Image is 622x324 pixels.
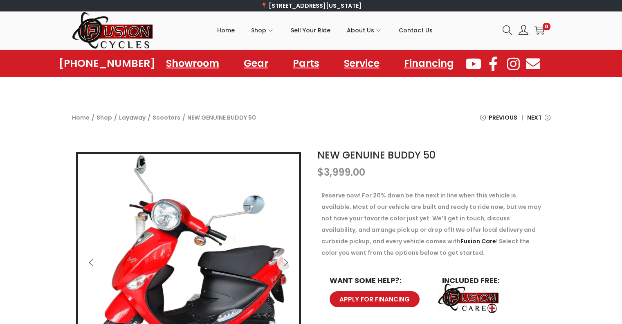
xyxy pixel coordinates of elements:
[153,113,180,122] a: Scooters
[460,237,496,245] a: Fusion Care
[251,12,274,49] a: Shop
[260,2,362,10] a: 📍 [STREET_ADDRESS][US_STATE]
[114,112,117,123] span: /
[59,58,155,69] a: [PHONE_NUMBER]
[347,20,374,41] span: About Us
[182,112,185,123] span: /
[251,20,266,41] span: Shop
[480,112,517,129] a: Previous
[396,54,462,73] a: Financing
[119,113,146,122] a: Layaway
[489,112,517,123] span: Previous
[148,112,150,123] span: /
[527,112,550,129] a: Next
[291,20,330,41] span: Sell Your Ride
[236,54,276,73] a: Gear
[72,11,154,50] img: Woostify retina logo
[442,277,538,284] h6: INCLUDED FREE:
[317,165,365,179] bdi: 3,999.00
[277,254,295,272] button: Next
[291,12,330,49] a: Sell Your Ride
[330,277,426,284] h6: WANT SOME HELP?:
[217,12,235,49] a: Home
[534,25,544,35] a: 0
[317,165,324,179] span: $
[217,20,235,41] span: Home
[285,54,328,73] a: Parts
[154,12,496,49] nav: Primary navigation
[72,113,90,122] a: Home
[92,112,94,123] span: /
[321,190,546,258] p: Reserve now! For 20% down be the next in line when this vehicle is available. Most of our vehicle...
[158,54,227,73] a: Showroom
[330,291,420,307] a: APPLY FOR FINANCING
[527,112,542,123] span: Next
[187,112,256,123] span: NEW GENUINE BUDDY 50
[336,54,388,73] a: Service
[347,12,382,49] a: About Us
[158,54,462,73] nav: Menu
[399,12,433,49] a: Contact Us
[82,254,100,272] button: Previous
[399,20,433,41] span: Contact Us
[97,113,112,122] a: Shop
[339,296,410,302] span: APPLY FOR FINANCING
